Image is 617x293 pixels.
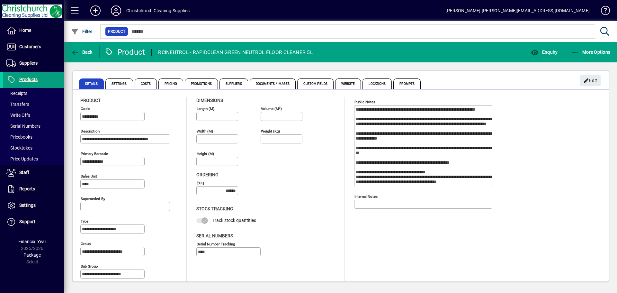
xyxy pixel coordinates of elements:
[6,156,38,161] span: Price Updates
[3,55,64,71] a: Suppliers
[126,5,190,16] div: Christchurch Cleaning Supplies
[3,181,64,197] a: Reports
[135,78,157,89] span: Costs
[6,102,29,107] span: Transfers
[6,145,32,151] span: Stocktakes
[297,78,333,89] span: Custom Fields
[261,129,280,133] mat-label: Weight (Kg)
[197,242,235,246] mat-label: Serial Number tracking
[106,5,126,16] button: Profile
[529,46,559,58] button: Enquiry
[279,106,281,109] sup: 3
[23,252,41,258] span: Package
[104,47,145,57] div: Product
[445,5,590,16] div: [PERSON_NAME] [PERSON_NAME][EMAIL_ADDRESS][DOMAIN_NAME]
[250,78,296,89] span: Documents / Images
[6,124,40,129] span: Serial Numbers
[158,78,183,89] span: Pricing
[19,28,31,33] span: Home
[81,242,91,246] mat-label: Group
[3,214,64,230] a: Support
[197,129,213,133] mat-label: Width (m)
[71,29,93,34] span: Filter
[3,132,64,142] a: Pricebooks
[19,203,36,208] span: Settings
[19,219,35,224] span: Support
[3,110,64,121] a: Write Offs
[79,78,104,89] span: Details
[3,197,64,214] a: Settings
[81,264,98,269] mat-label: Sub group
[81,129,100,133] mat-label: Description
[196,98,223,103] span: Dimensions
[393,78,421,89] span: Prompts
[196,172,219,177] span: Ordering
[71,50,93,55] span: Back
[69,26,94,37] button: Filter
[3,165,64,181] a: Staff
[6,91,27,96] span: Receipts
[571,50,611,55] span: More Options
[81,174,97,179] mat-label: Sales unit
[3,39,64,55] a: Customers
[19,60,38,66] span: Suppliers
[19,186,35,191] span: Reports
[85,5,106,16] button: Add
[261,106,282,111] mat-label: Volume (m )
[580,75,601,86] button: Edit
[6,113,30,118] span: Write Offs
[354,100,375,104] mat-label: Public Notes
[197,106,214,111] mat-label: Length (m)
[570,46,612,58] button: More Options
[596,1,609,22] a: Knowledge Base
[158,47,313,58] div: RCINEUTROL - RAPIDCLEAN GREEN NEUTROL FLOOR CLEANER 5L
[3,88,64,99] a: Receipts
[531,50,558,55] span: Enquiry
[185,78,218,89] span: Promotions
[81,197,105,201] mat-label: Superseded by
[3,153,64,164] a: Price Updates
[81,219,88,224] mat-label: Type
[19,170,29,175] span: Staff
[64,46,100,58] app-page-header-button: Back
[6,134,32,140] span: Pricebooks
[18,239,46,244] span: Financial Year
[19,77,38,82] span: Products
[3,99,64,110] a: Transfers
[3,121,64,132] a: Serial Numbers
[584,75,597,86] span: Edit
[196,206,233,211] span: Stock Tracking
[81,106,90,111] mat-label: Code
[196,233,233,238] span: Serial Numbers
[362,78,392,89] span: Locations
[354,194,378,199] mat-label: Internal Notes
[3,142,64,153] a: Stocktakes
[3,23,64,39] a: Home
[105,78,133,89] span: Settings
[197,151,214,156] mat-label: Height (m)
[80,98,101,103] span: Product
[81,151,108,156] mat-label: Primary barcode
[212,218,256,223] span: Track stock quantities
[197,181,204,185] mat-label: EOQ
[219,78,248,89] span: Suppliers
[335,78,361,89] span: Website
[19,44,41,49] span: Customers
[69,46,94,58] button: Back
[108,28,125,35] span: Product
